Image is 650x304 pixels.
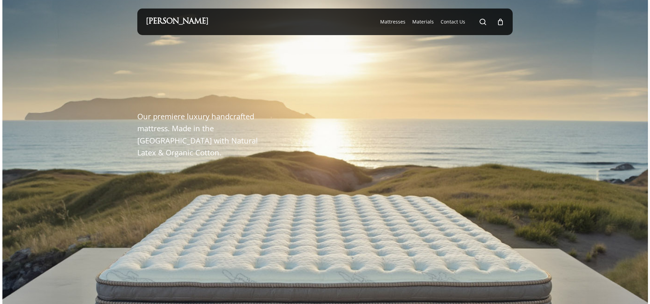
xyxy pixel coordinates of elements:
nav: Main Menu [377,9,504,35]
h1: The Windsor [137,81,294,102]
a: [PERSON_NAME] [146,18,208,26]
p: Our premiere luxury handcrafted mattress. Made in the [GEOGRAPHIC_DATA] with Natural Latex & Orga... [137,110,265,158]
a: Materials [412,18,434,25]
a: Mattresses [380,18,405,25]
a: Contact Us [441,18,465,25]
